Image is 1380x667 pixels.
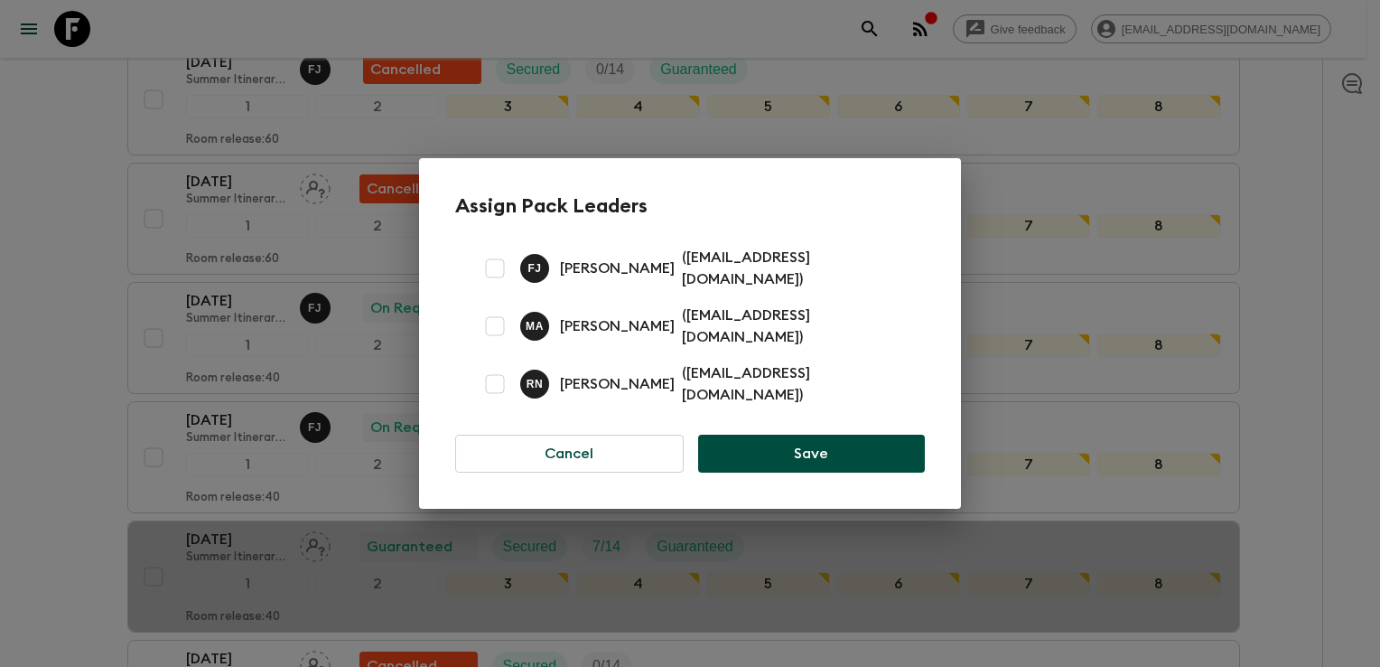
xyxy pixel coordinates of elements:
button: Cancel [455,435,684,473]
p: R N [527,377,544,391]
p: ( [EMAIL_ADDRESS][DOMAIN_NAME] ) [682,247,903,290]
p: M A [526,319,544,333]
p: F J [527,261,541,276]
p: ( [EMAIL_ADDRESS][DOMAIN_NAME] ) [682,362,903,406]
button: Save [698,435,925,473]
p: [PERSON_NAME] [560,258,675,279]
p: [PERSON_NAME] [560,373,675,395]
h2: Assign Pack Leaders [455,194,925,218]
p: ( [EMAIL_ADDRESS][DOMAIN_NAME] ) [682,305,903,348]
p: [PERSON_NAME] [560,315,675,337]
